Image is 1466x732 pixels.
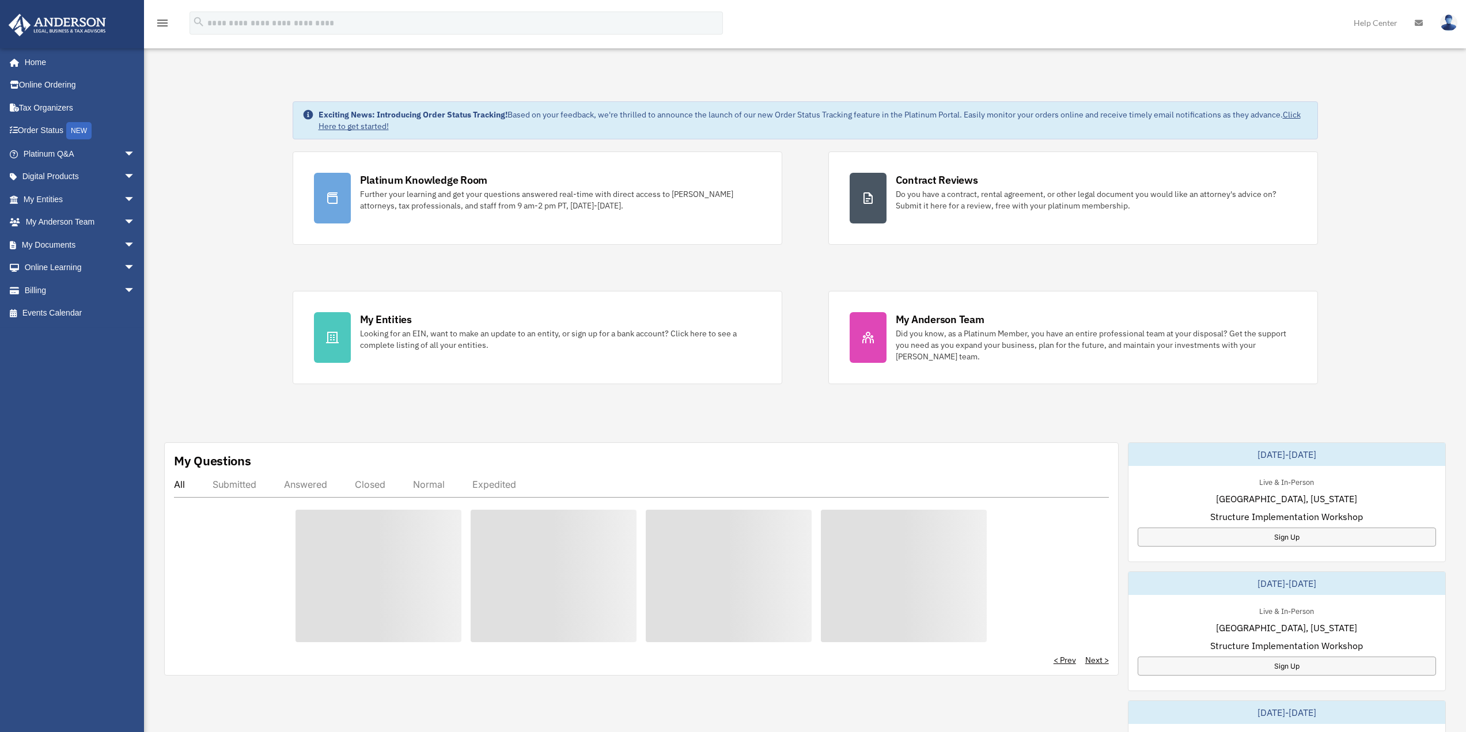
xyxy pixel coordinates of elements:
div: Did you know, as a Platinum Member, you have an entire professional team at your disposal? Get th... [896,328,1297,362]
span: arrow_drop_down [124,142,147,166]
div: My Anderson Team [896,312,984,327]
span: Structure Implementation Workshop [1210,510,1363,524]
a: Platinum Knowledge Room Further your learning and get your questions answered real-time with dire... [293,151,782,245]
div: Closed [355,479,385,490]
div: [DATE]-[DATE] [1128,572,1445,595]
a: Events Calendar [8,302,153,325]
a: Home [8,51,147,74]
div: Live & In-Person [1250,604,1323,616]
span: arrow_drop_down [124,165,147,189]
span: arrow_drop_down [124,188,147,211]
div: Answered [284,479,327,490]
a: My Documentsarrow_drop_down [8,233,153,256]
a: My Anderson Team Did you know, as a Platinum Member, you have an entire professional team at your... [828,291,1318,384]
div: Contract Reviews [896,173,978,187]
div: Platinum Knowledge Room [360,173,488,187]
a: < Prev [1054,654,1076,666]
a: My Anderson Teamarrow_drop_down [8,211,153,234]
i: menu [156,16,169,30]
div: Based on your feedback, we're thrilled to announce the launch of our new Order Status Tracking fe... [319,109,1308,132]
a: Platinum Q&Aarrow_drop_down [8,142,153,165]
a: My Entities Looking for an EIN, want to make an update to an entity, or sign up for a bank accoun... [293,291,782,384]
div: Further your learning and get your questions answered real-time with direct access to [PERSON_NAM... [360,188,761,211]
span: [GEOGRAPHIC_DATA], [US_STATE] [1216,492,1357,506]
span: arrow_drop_down [124,233,147,257]
div: Live & In-Person [1250,475,1323,487]
a: Sign Up [1138,657,1436,676]
a: My Entitiesarrow_drop_down [8,188,153,211]
a: Online Ordering [8,74,153,97]
a: Click Here to get started! [319,109,1301,131]
a: Digital Productsarrow_drop_down [8,165,153,188]
span: Structure Implementation Workshop [1210,639,1363,653]
a: Online Learningarrow_drop_down [8,256,153,279]
a: Tax Organizers [8,96,153,119]
div: My Questions [174,452,251,469]
div: Expedited [472,479,516,490]
a: Contract Reviews Do you have a contract, rental agreement, or other legal document you would like... [828,151,1318,245]
strong: Exciting News: Introducing Order Status Tracking! [319,109,507,120]
div: Looking for an EIN, want to make an update to an entity, or sign up for a bank account? Click her... [360,328,761,351]
div: My Entities [360,312,412,327]
img: User Pic [1440,14,1457,31]
a: menu [156,20,169,30]
img: Anderson Advisors Platinum Portal [5,14,109,36]
span: [GEOGRAPHIC_DATA], [US_STATE] [1216,621,1357,635]
div: [DATE]-[DATE] [1128,443,1445,466]
div: Normal [413,479,445,490]
a: Order StatusNEW [8,119,153,143]
i: search [192,16,205,28]
span: arrow_drop_down [124,279,147,302]
a: Next > [1085,654,1109,666]
div: [DATE]-[DATE] [1128,701,1445,724]
div: Do you have a contract, rental agreement, or other legal document you would like an attorney's ad... [896,188,1297,211]
div: All [174,479,185,490]
span: arrow_drop_down [124,211,147,234]
span: arrow_drop_down [124,256,147,280]
a: Sign Up [1138,528,1436,547]
a: Billingarrow_drop_down [8,279,153,302]
div: NEW [66,122,92,139]
div: Submitted [213,479,256,490]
